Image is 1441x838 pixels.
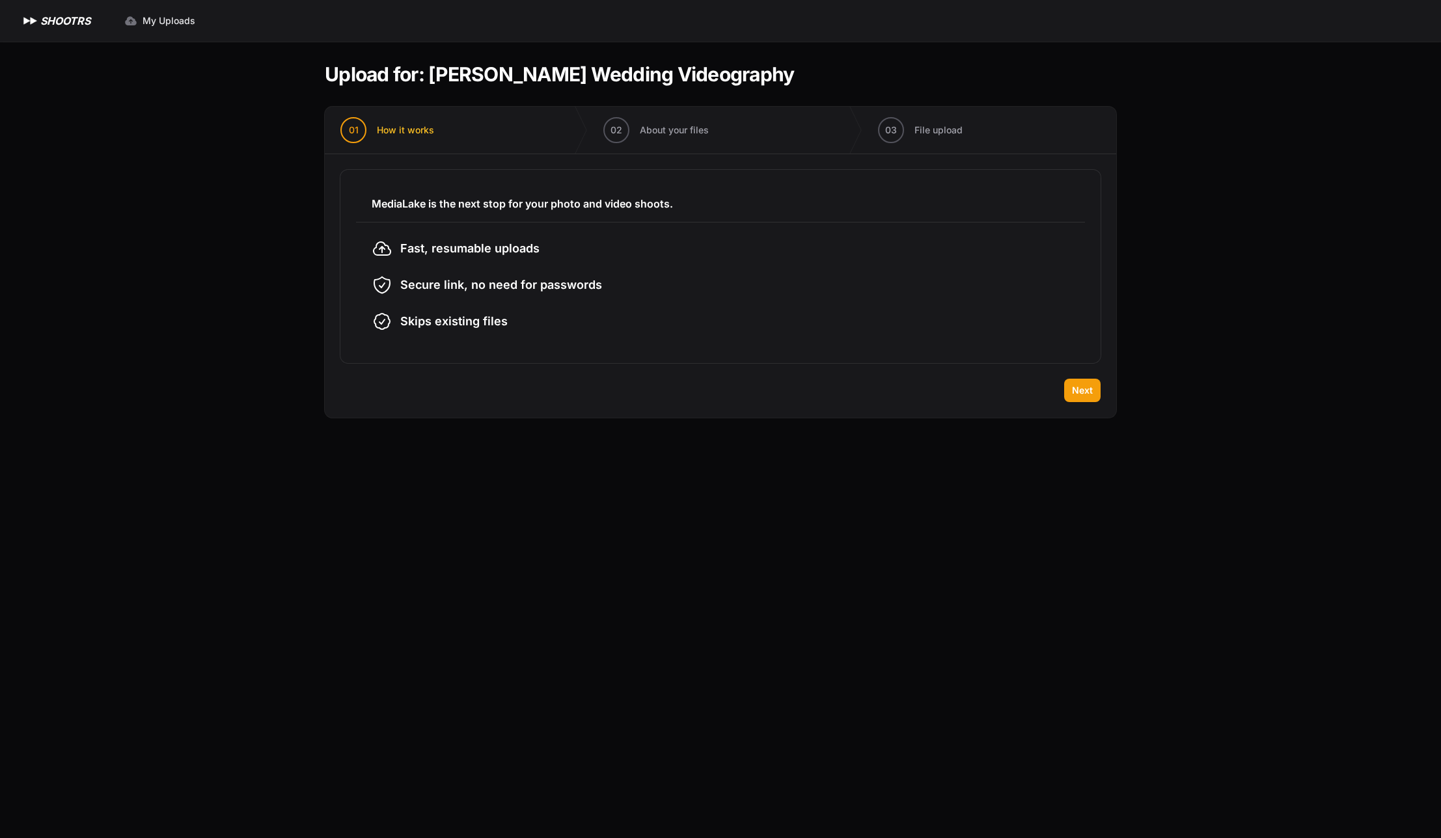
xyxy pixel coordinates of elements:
[325,107,450,154] button: 01 How it works
[40,13,90,29] h1: SHOOTRS
[611,124,622,137] span: 02
[588,107,724,154] button: 02 About your files
[862,107,978,154] button: 03 File upload
[325,62,794,86] h1: Upload for: [PERSON_NAME] Wedding Videography
[640,124,709,137] span: About your files
[1064,379,1101,402] button: Next
[400,312,508,331] span: Skips existing files
[885,124,897,137] span: 03
[143,14,195,27] span: My Uploads
[372,196,1069,211] h3: MediaLake is the next stop for your photo and video shoots.
[117,9,203,33] a: My Uploads
[21,13,40,29] img: SHOOTRS
[914,124,963,137] span: File upload
[21,13,90,29] a: SHOOTRS SHOOTRS
[400,276,602,294] span: Secure link, no need for passwords
[1072,384,1093,397] span: Next
[377,124,434,137] span: How it works
[400,239,540,258] span: Fast, resumable uploads
[349,124,359,137] span: 01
